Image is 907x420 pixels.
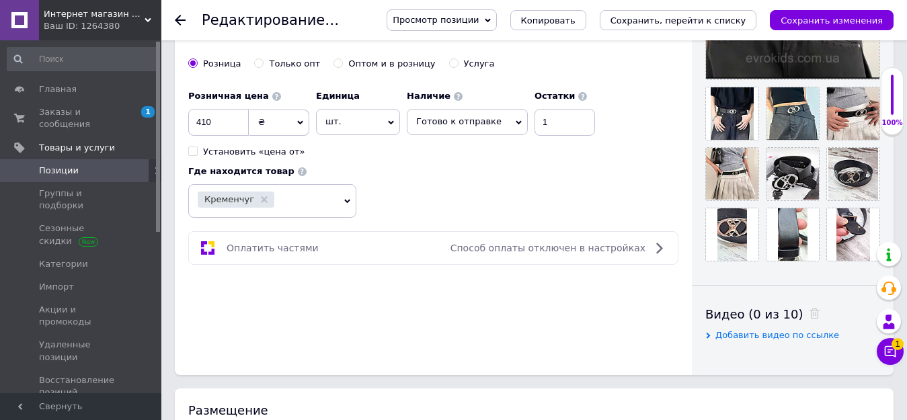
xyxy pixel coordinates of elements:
div: Розница [203,58,241,70]
b: Где находится товар [188,166,294,176]
span: Видео (0 из 10) [705,307,803,321]
b: Единица [316,91,360,101]
div: Только опт [269,58,320,70]
span: Сезонные скидки [39,222,124,247]
i: Сохранить изменения [781,15,883,26]
div: Оптом и в розницу [348,58,435,70]
b: Остатки [535,91,576,101]
button: Сохранить изменения [770,10,894,30]
span: Кременчуг [204,195,254,204]
i: Сохранить, перейти к списку [610,15,746,26]
b: Наличие [407,91,450,101]
h1: Редактирование позиции: Ремінь жіночий чоловічий чорний із металевою пряжкою зірка [202,12,871,28]
span: Удаленные позиции [39,339,124,363]
span: Копировать [521,15,576,26]
button: Сохранить, перейти к списку [600,10,757,30]
span: Импорт [39,281,74,293]
div: Размещение [188,402,880,419]
span: 1 [892,338,904,350]
div: 100% Качество заполнения [881,67,904,135]
button: Копировать [510,10,586,30]
span: 1 [141,106,155,118]
span: Интернет магазин аксессуаров АЛЬПАКА [44,8,145,20]
span: Позиции [39,165,79,177]
input: Поиск [7,47,159,71]
span: Оплатить частями [227,243,319,253]
span: Товары и услуги [39,142,115,154]
span: Просмотр позиции [393,15,479,25]
span: Готово к отправке [416,116,502,126]
span: Восстановление позиций [39,374,124,398]
button: Чат с покупателем1 [877,338,904,365]
input: 0 [188,109,249,136]
div: Ваш ID: 1264380 [44,20,161,32]
input: - [535,109,595,136]
span: Категории [39,258,88,270]
span: Главная [39,83,77,95]
div: 100% [881,118,903,128]
span: ₴ [258,117,265,127]
div: Установить «цена от» [203,146,305,158]
span: Акции и промокоды [39,304,124,328]
span: шт. [316,109,400,134]
span: Группы и подборки [39,187,124,212]
span: Добавить видео по ссылке [715,330,839,340]
div: Вернуться назад [175,15,186,26]
span: Способ оплаты отключен в настройках [450,243,645,253]
div: Услуга [464,58,495,70]
b: Розничная цена [188,91,269,101]
span: Заказы и сообщения [39,106,124,130]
